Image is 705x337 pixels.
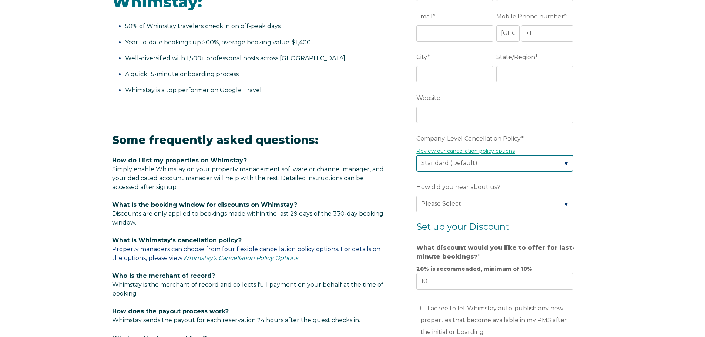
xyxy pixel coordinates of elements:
[416,181,500,193] span: How did you hear about us?
[112,166,384,191] span: Simply enable Whimstay on your property management software or channel manager, and your dedicate...
[112,317,360,324] span: Whimstay sends the payout for each reservation 24 hours after the guest checks in.
[416,51,427,63] span: City
[112,237,242,244] span: What is Whimstay's cancellation policy?
[112,236,387,263] p: Property managers can choose from four flexible cancellation policy options. For details on the o...
[112,201,297,208] span: What is the booking window for discounts on Whimstay?
[416,92,440,104] span: Website
[112,308,229,315] span: How does the payout process work?
[182,255,298,262] a: Whimstay's Cancellation Policy Options
[125,71,239,78] span: A quick 15-minute onboarding process
[416,244,575,260] strong: What discount would you like to offer for last-minute bookings?
[125,87,262,94] span: Whimstay is a top performer on Google Travel
[420,305,567,336] span: I agree to let Whimstay auto-publish any new properties that become available in my PMS after the...
[125,39,311,46] span: Year-to-date bookings up 500%, average booking value: $1,400
[112,157,247,164] span: How do I list my properties on Whimstay?
[416,148,515,154] a: Review our cancellation policy options
[112,210,383,226] span: Discounts are only applied to bookings made within the last 29 days of the 330-day booking window.
[496,51,535,63] span: State/Region
[416,11,433,22] span: Email
[112,133,318,147] span: Some frequently asked questions:
[420,306,425,310] input: I agree to let Whimstay auto-publish any new properties that become available in my PMS after the...
[112,272,215,279] span: Who is the merchant of record?
[125,23,281,30] span: 50% of Whimstay travelers check in on off-peak days
[112,281,383,297] span: Whimstay is the merchant of record and collects full payment on your behalf at the time of booking.
[496,11,564,22] span: Mobile Phone number
[416,266,532,272] strong: 20% is recommended, minimum of 10%
[125,55,345,62] span: Well-diversified with 1,500+ professional hosts across [GEOGRAPHIC_DATA]
[416,133,521,144] span: Company-Level Cancellation Policy
[416,221,509,232] span: Set up your Discount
